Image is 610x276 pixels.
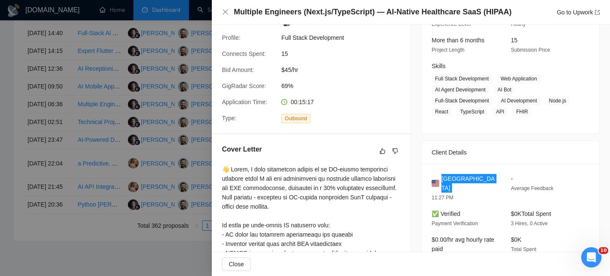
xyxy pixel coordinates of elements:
span: Application Time: [222,99,267,105]
span: 00:15:17 [291,99,314,105]
span: Web Application [497,74,541,83]
span: Node.js [546,96,570,105]
span: like [380,148,385,155]
span: Bid Amount: [222,66,254,73]
span: AI Development [497,96,540,105]
span: dislike [392,148,398,155]
button: Close [222,257,251,271]
span: [GEOGRAPHIC_DATA] [441,174,497,193]
span: React [432,107,452,116]
span: Profile: [222,34,241,41]
span: Payment Verification [432,221,478,226]
span: clock-circle [281,99,287,105]
span: - [511,175,513,182]
div: Client Details [432,141,589,164]
button: Close [222,8,229,16]
span: 69% [281,81,408,91]
img: 🇺🇸 [432,179,439,188]
span: Skills [432,63,446,69]
span: API [493,107,507,116]
span: Connects Spent: [222,50,266,57]
span: Outbound [281,114,311,123]
span: More than 6 months [432,37,485,44]
span: Close [229,259,244,269]
span: 11:27 PM [432,195,453,201]
iframe: Intercom live chat [581,247,602,268]
span: TypeScript [457,107,488,116]
span: $45/hr [281,65,408,75]
span: $0.00/hr avg hourly rate paid [432,236,494,252]
span: export [595,10,600,15]
span: Average Feedback [511,185,554,191]
h4: Multiple Engineers (Next.js/TypeScript) — AI-Native Healthcare SaaS (HIPAA) [234,7,512,17]
span: Full Stack Development [281,33,408,42]
span: Project Length [432,47,464,53]
span: Total Spent [511,246,536,252]
a: Go to Upworkexport [557,9,600,16]
button: like [377,146,388,156]
span: 15 [511,37,518,44]
span: Full-Stack Development [432,96,492,105]
span: $0K Total Spent [511,210,551,217]
h5: Cover Letter [222,144,262,155]
span: 10 [599,247,608,254]
span: $0K [511,236,521,243]
span: AI Bot [494,85,515,94]
span: 15 [281,49,408,58]
span: close [222,8,229,15]
span: Full Stack Development [432,74,492,83]
span: Submission Price [511,47,550,53]
span: 3 Hires, 0 Active [511,221,548,226]
span: ✅ Verified [432,210,460,217]
button: dislike [390,146,400,156]
span: GigRadar Score: [222,83,266,89]
span: AI Agent Development [432,85,489,94]
span: Type: [222,115,236,121]
span: FHIR [513,107,531,116]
